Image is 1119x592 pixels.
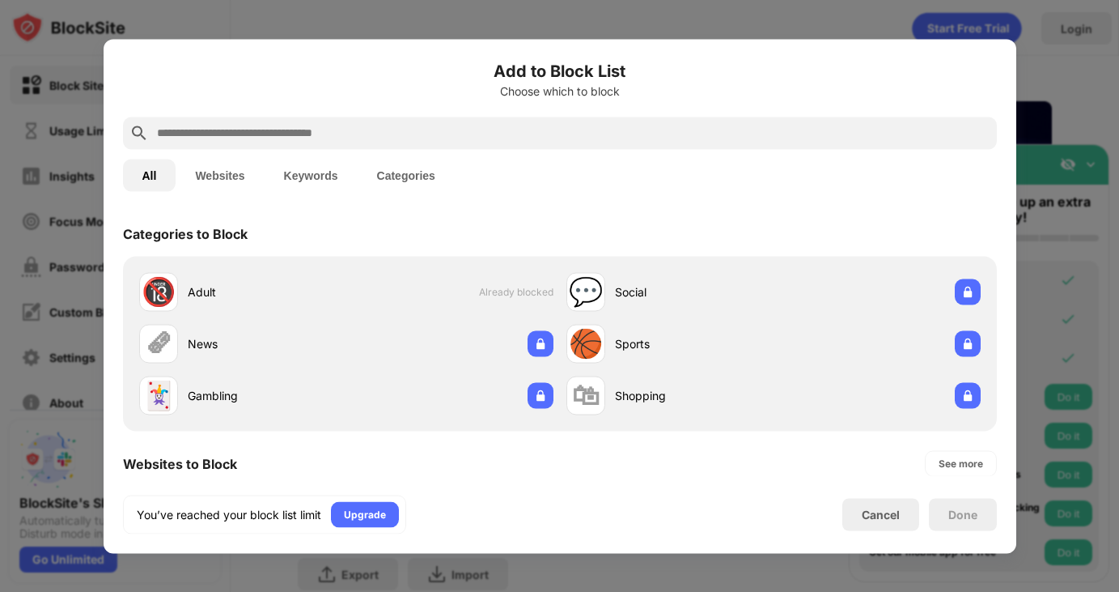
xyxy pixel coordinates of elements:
[123,58,997,83] h6: Add to Block List
[569,327,603,360] div: 🏀
[188,387,346,404] div: Gambling
[479,286,553,298] span: Already blocked
[145,327,172,360] div: 🗞
[572,379,600,412] div: 🛍
[188,283,346,300] div: Adult
[615,335,774,352] div: Sports
[142,379,176,412] div: 🃏
[123,455,237,471] div: Websites to Block
[344,506,386,522] div: Upgrade
[123,159,176,191] button: All
[137,506,321,522] div: You’ve reached your block list limit
[615,387,774,404] div: Shopping
[142,275,176,309] div: 🔞
[188,335,346,352] div: News
[129,123,149,143] img: search.svg
[948,508,977,521] div: Done
[862,508,900,522] div: Cancel
[123,84,997,97] div: Choose which to block
[123,225,248,241] div: Categories to Block
[176,159,264,191] button: Websites
[358,159,455,191] button: Categories
[615,283,774,300] div: Social
[939,455,983,471] div: See more
[569,275,603,309] div: 💬
[265,159,358,191] button: Keywords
